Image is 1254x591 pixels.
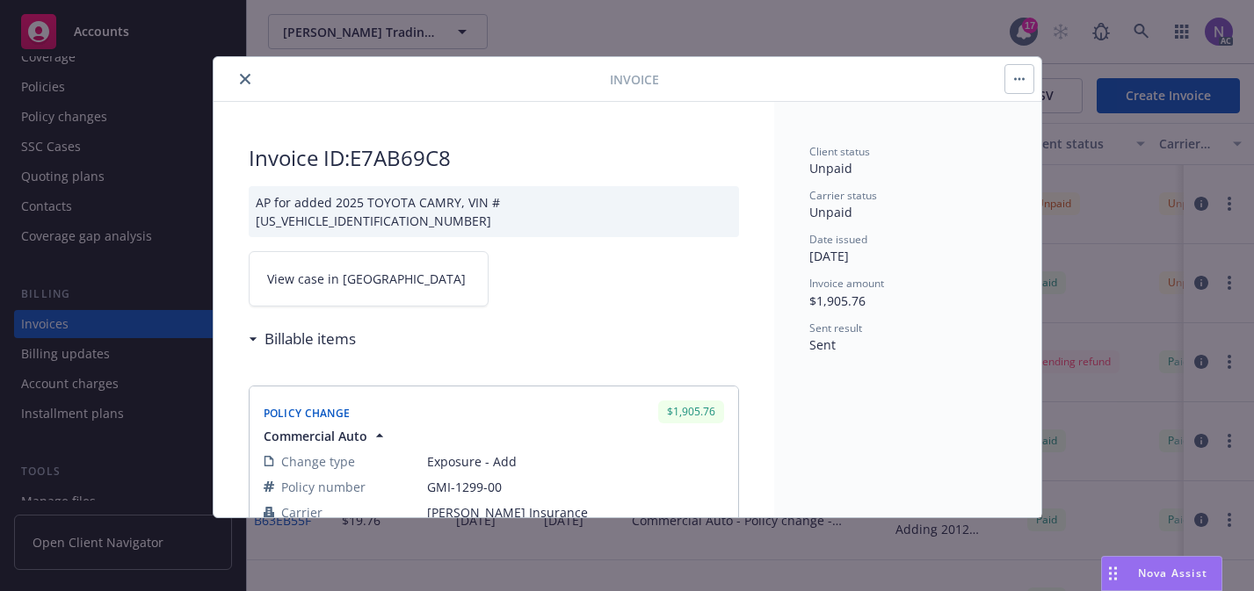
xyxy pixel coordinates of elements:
[264,406,351,421] span: Policy Change
[427,452,724,471] span: Exposure - Add
[427,478,724,496] span: GMI-1299-00
[809,144,870,159] span: Client status
[235,68,256,90] button: close
[809,336,836,353] span: Sent
[809,188,877,203] span: Carrier status
[1101,556,1222,591] button: Nova Assist
[809,160,852,177] span: Unpaid
[809,248,849,264] span: [DATE]
[249,251,489,306] a: View case in [GEOGRAPHIC_DATA]
[265,328,356,350] h3: Billable items
[249,144,739,172] h2: Invoice ID: E7AB69C8
[281,452,355,471] span: Change type
[610,70,659,89] span: Invoice
[809,204,852,220] span: Unpaid
[281,478,366,496] span: Policy number
[264,427,388,445] button: Commercial Auto
[427,503,724,522] span: [PERSON_NAME] Insurance
[658,400,724,422] div: $1,905.76
[267,270,466,288] span: View case in [GEOGRAPHIC_DATA]
[1138,566,1207,580] span: Nova Assist
[264,427,367,445] span: Commercial Auto
[809,276,884,291] span: Invoice amount
[281,503,323,522] span: Carrier
[1102,557,1124,590] div: Drag to move
[809,232,867,247] span: Date issued
[809,321,862,335] span: Sent result
[809,292,866,309] span: $1,905.76
[249,328,356,350] div: Billable items
[249,186,739,237] div: AP for added 2025 TOYOTA CAMRY, VIN #[US_VEHICLE_IDENTIFICATION_NUMBER]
